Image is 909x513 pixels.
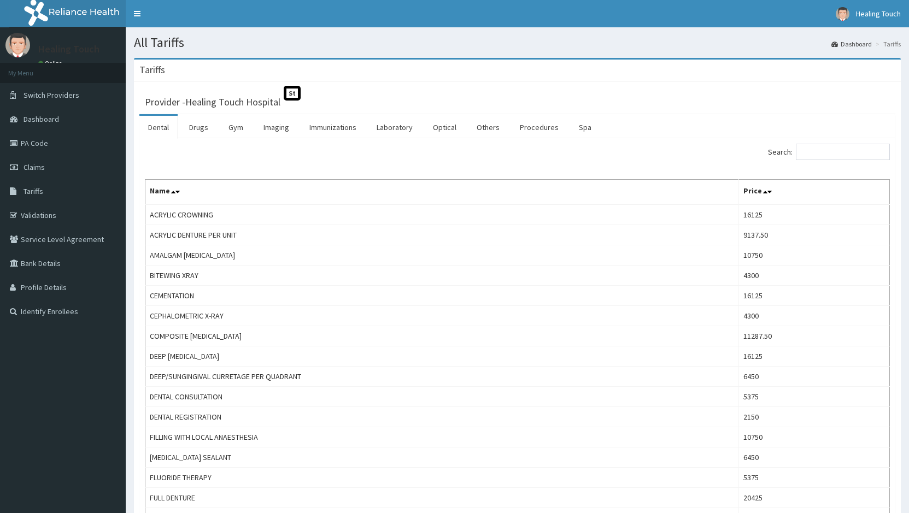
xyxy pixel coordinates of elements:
[739,326,890,346] td: 11287.50
[739,286,890,306] td: 16125
[570,116,600,139] a: Spa
[145,468,739,488] td: FLUORIDE THERAPY
[796,144,890,160] input: Search:
[145,387,739,407] td: DENTAL CONSULTATION
[145,407,739,427] td: DENTAL REGISTRATION
[255,116,298,139] a: Imaging
[511,116,567,139] a: Procedures
[873,39,901,49] li: Tariffs
[38,60,64,67] a: Online
[145,306,739,326] td: CEPHALOMETRIC X-RAY
[145,346,739,367] td: DEEP [MEDICAL_DATA]
[301,116,365,139] a: Immunizations
[739,225,890,245] td: 9137.50
[139,116,178,139] a: Dental
[739,346,890,367] td: 16125
[739,367,890,387] td: 6450
[145,180,739,205] th: Name
[739,306,890,326] td: 4300
[856,9,901,19] span: Healing Touch
[739,266,890,286] td: 4300
[145,447,739,468] td: [MEDICAL_DATA] SEALANT
[768,144,890,160] label: Search:
[739,468,890,488] td: 5375
[24,90,79,100] span: Switch Providers
[145,367,739,387] td: DEEP/SUNGINGIVAL CURRETAGE PER QUADRANT
[145,245,739,266] td: AMALGAM [MEDICAL_DATA]
[145,266,739,286] td: BITEWING XRAY
[145,204,739,225] td: ACRYLIC CROWNING
[739,245,890,266] td: 10750
[145,326,739,346] td: COMPOSITE [MEDICAL_DATA]
[145,427,739,447] td: FILLING WITH LOCAL ANAESTHESIA
[284,86,301,101] span: St
[739,447,890,468] td: 6450
[145,225,739,245] td: ACRYLIC DENTURE PER UNIT
[739,180,890,205] th: Price
[739,488,890,508] td: 20425
[145,488,739,508] td: FULL DENTURE
[24,162,45,172] span: Claims
[145,286,739,306] td: CEMENTATION
[739,407,890,427] td: 2150
[739,204,890,225] td: 16125
[5,33,30,57] img: User Image
[424,116,465,139] a: Optical
[739,427,890,447] td: 10750
[139,65,165,75] h3: Tariffs
[24,186,43,196] span: Tariffs
[368,116,421,139] a: Laboratory
[145,97,280,107] h3: Provider - Healing Touch Hospital
[134,36,901,50] h1: All Tariffs
[38,44,99,54] p: Healing Touch
[468,116,508,139] a: Others
[24,114,59,124] span: Dashboard
[180,116,217,139] a: Drugs
[739,387,890,407] td: 5375
[836,7,849,21] img: User Image
[831,39,872,49] a: Dashboard
[220,116,252,139] a: Gym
